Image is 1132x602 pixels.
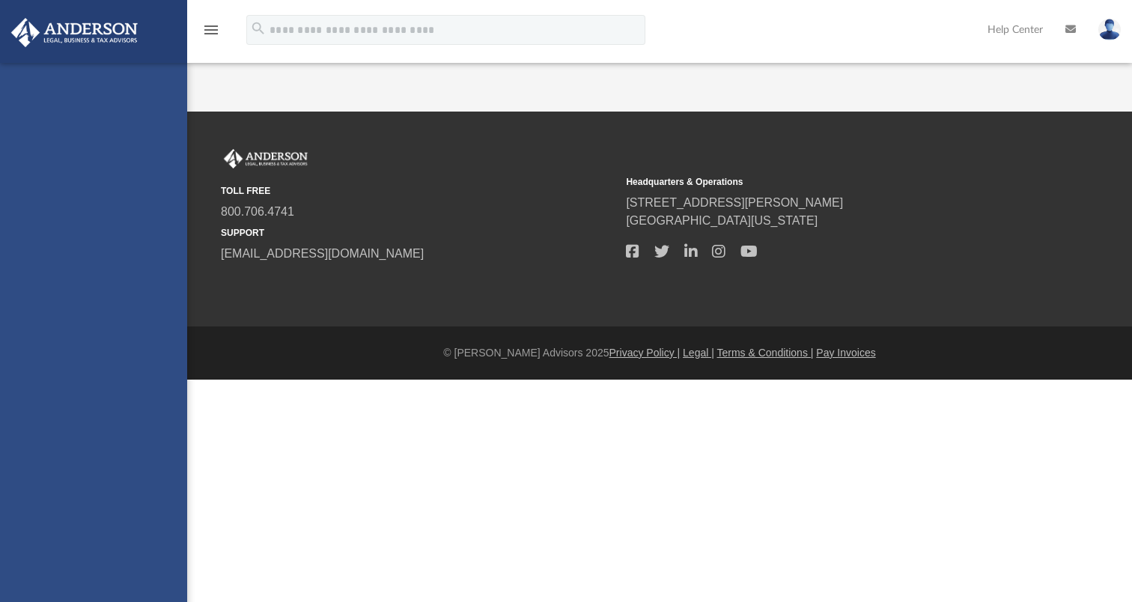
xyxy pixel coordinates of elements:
div: © [PERSON_NAME] Advisors 2025 [187,345,1132,361]
img: User Pic [1098,19,1121,40]
a: Pay Invoices [816,347,875,359]
small: Headquarters & Operations [626,175,1020,189]
i: search [250,20,267,37]
small: SUPPORT [221,226,615,240]
img: Anderson Advisors Platinum Portal [221,149,311,168]
a: [GEOGRAPHIC_DATA][US_STATE] [626,214,818,227]
a: [STREET_ADDRESS][PERSON_NAME] [626,196,843,209]
a: 800.706.4741 [221,205,294,218]
a: [EMAIL_ADDRESS][DOMAIN_NAME] [221,247,424,260]
img: Anderson Advisors Platinum Portal [7,18,142,47]
a: Legal | [683,347,714,359]
a: Terms & Conditions | [717,347,814,359]
i: menu [202,21,220,39]
a: Privacy Policy | [609,347,681,359]
small: TOLL FREE [221,184,615,198]
a: menu [202,28,220,39]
